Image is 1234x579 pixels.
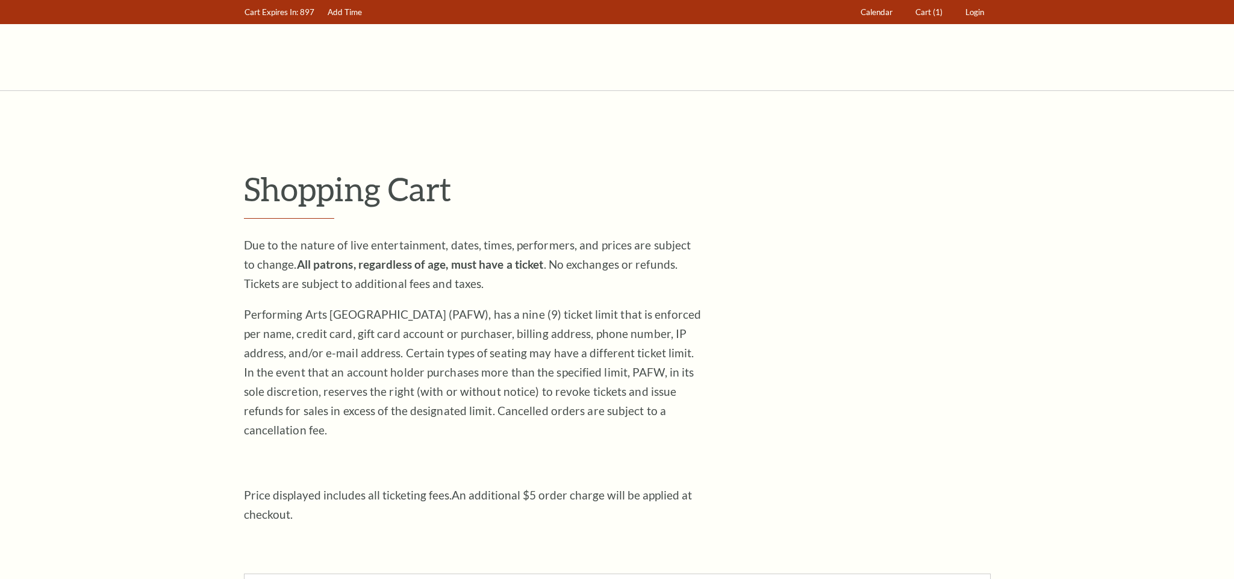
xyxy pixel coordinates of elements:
[244,238,691,290] span: Due to the nature of live entertainment, dates, times, performers, and prices are subject to chan...
[909,1,948,24] a: Cart (1)
[297,257,544,271] strong: All patrons, regardless of age, must have a ticket
[300,7,314,17] span: 897
[244,305,702,440] p: Performing Arts [GEOGRAPHIC_DATA] (PAFW), has a nine (9) ticket limit that is enforced per name, ...
[244,169,991,208] p: Shopping Cart
[933,7,943,17] span: (1)
[244,488,692,521] span: An additional $5 order charge will be applied at checkout.
[915,7,931,17] span: Cart
[861,7,893,17] span: Calendar
[244,486,702,524] p: Price displayed includes all ticketing fees.
[965,7,984,17] span: Login
[855,1,898,24] a: Calendar
[245,7,298,17] span: Cart Expires In:
[322,1,367,24] a: Add Time
[959,1,989,24] a: Login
